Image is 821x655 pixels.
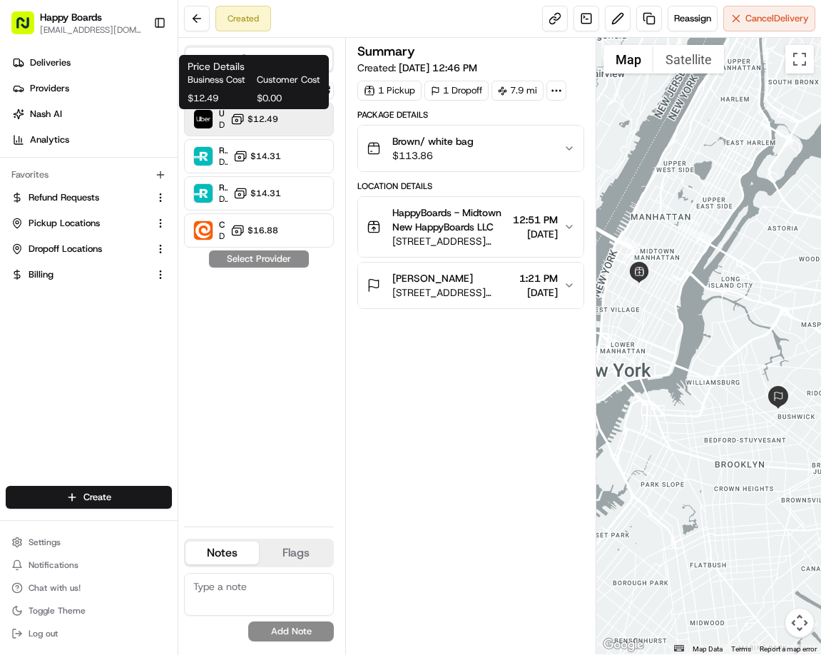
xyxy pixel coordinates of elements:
a: Refund Requests [11,191,149,204]
button: [PERSON_NAME][STREET_ADDRESS][PERSON_NAME]1:21 PM[DATE] [358,263,583,308]
span: Log out [29,628,58,639]
button: Happy Boards [40,10,102,24]
span: Created: [357,61,477,75]
button: Dropoff Locations [6,238,172,260]
span: Courial [219,219,225,230]
div: Favorites [6,163,172,186]
button: Log out [6,624,172,644]
button: Toggle Theme [6,601,172,621]
span: [DATE] [55,260,84,271]
span: $113.86 [392,148,474,163]
button: Refund Requests [6,186,172,209]
h3: Summary [357,45,415,58]
span: Dropoff ETA - [219,230,225,242]
button: Start new chat [243,141,260,158]
span: API Documentation [135,319,229,333]
button: $16.88 [230,223,278,238]
span: Toggle Theme [29,605,86,616]
a: Deliveries [6,51,178,74]
a: Pickup Locations [11,217,149,230]
button: Quotes [185,48,332,71]
span: $12.49 [188,92,251,105]
div: 1 Pickup [357,81,422,101]
a: 📗Knowledge Base [9,313,115,339]
button: Brown/ white bag$113.86 [358,126,583,171]
span: Knowledge Base [29,319,109,333]
a: Billing [11,268,149,281]
span: [STREET_ADDRESS][PERSON_NAME] [392,285,513,300]
span: [PERSON_NAME] [392,271,473,285]
a: Report a map error [760,645,817,653]
a: Providers [6,77,178,100]
span: 12:51 PM [513,213,558,227]
button: Toggle fullscreen view [785,45,814,73]
button: Create [6,486,172,509]
button: Chat with us! [6,578,172,598]
span: Settings [29,537,61,548]
input: Clear [37,92,235,107]
span: HappyBoards - Midtown New HappyBoards LLC [392,205,506,234]
span: Dropoff ETA - [219,193,228,205]
span: Cancel Delivery [745,12,809,25]
span: Roadie Rush (P2P) [219,145,228,156]
span: Dropoff ETA 1 hour [219,119,225,131]
span: Customer Cost [257,73,320,86]
button: CancelDelivery [723,6,815,31]
span: Chat with us! [29,582,81,594]
span: Dropoff Locations [29,243,102,255]
span: Roadie (P2P) [219,182,228,193]
img: Dianne Alexi Soriano [14,208,37,230]
a: 💻API Documentation [115,313,235,339]
div: Location Details [357,181,583,192]
p: Welcome 👋 [14,57,260,80]
button: Map Data [693,644,723,654]
button: Show satellite imagery [653,45,724,73]
button: Billing [6,263,172,286]
a: Analytics [6,128,178,151]
span: [STREET_ADDRESS][US_STATE] [392,234,506,248]
img: 1736555255976-a54dd68f-1ca7-489b-9aae-adbdc363a1c4 [29,222,40,233]
button: See all [221,183,260,200]
div: 📗 [14,320,26,332]
span: $14.31 [250,188,281,199]
img: 1736555255976-a54dd68f-1ca7-489b-9aae-adbdc363a1c4 [14,136,40,162]
span: Dropoff ETA - [219,156,228,168]
a: Powered byPylon [101,353,173,365]
button: HappyBoards - Midtown New HappyBoards LLC[STREET_ADDRESS][US_STATE]12:51 PM[DATE] [358,197,583,257]
span: • [192,221,197,233]
span: [PERSON_NAME] [PERSON_NAME] [44,221,189,233]
span: Nash AI [30,108,62,121]
button: $14.31 [233,186,281,200]
button: Map camera controls [785,609,814,637]
img: Roadie Rush (P2P) [194,147,213,166]
span: $12.49 [248,113,278,125]
img: Nash [14,14,43,43]
span: Brown/ white bag [392,134,474,148]
span: Pickup Locations [29,217,100,230]
div: 1 Dropoff [424,81,489,101]
button: $14.31 [233,149,281,163]
button: Show street map [603,45,653,73]
img: Uber [194,110,213,128]
button: [EMAIL_ADDRESS][DOMAIN_NAME] [40,24,142,36]
span: $0.00 [257,92,320,105]
span: $14.31 [250,151,281,162]
div: Package Details [357,109,583,121]
button: Flags [259,542,332,564]
a: Terms [731,645,751,653]
div: Past conversations [14,186,91,197]
button: Notes [185,542,259,564]
button: Pickup Locations [6,212,172,235]
span: Analytics [30,133,69,146]
button: Settings [6,532,172,552]
h1: Price Details [188,59,320,73]
span: Uber [219,108,225,119]
button: Happy Boards[EMAIL_ADDRESS][DOMAIN_NAME] [6,6,148,40]
span: $16.88 [248,225,278,236]
span: Deliveries [30,56,71,69]
img: Google [600,636,647,654]
span: [DATE] [519,285,558,300]
span: [DATE] [200,221,229,233]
